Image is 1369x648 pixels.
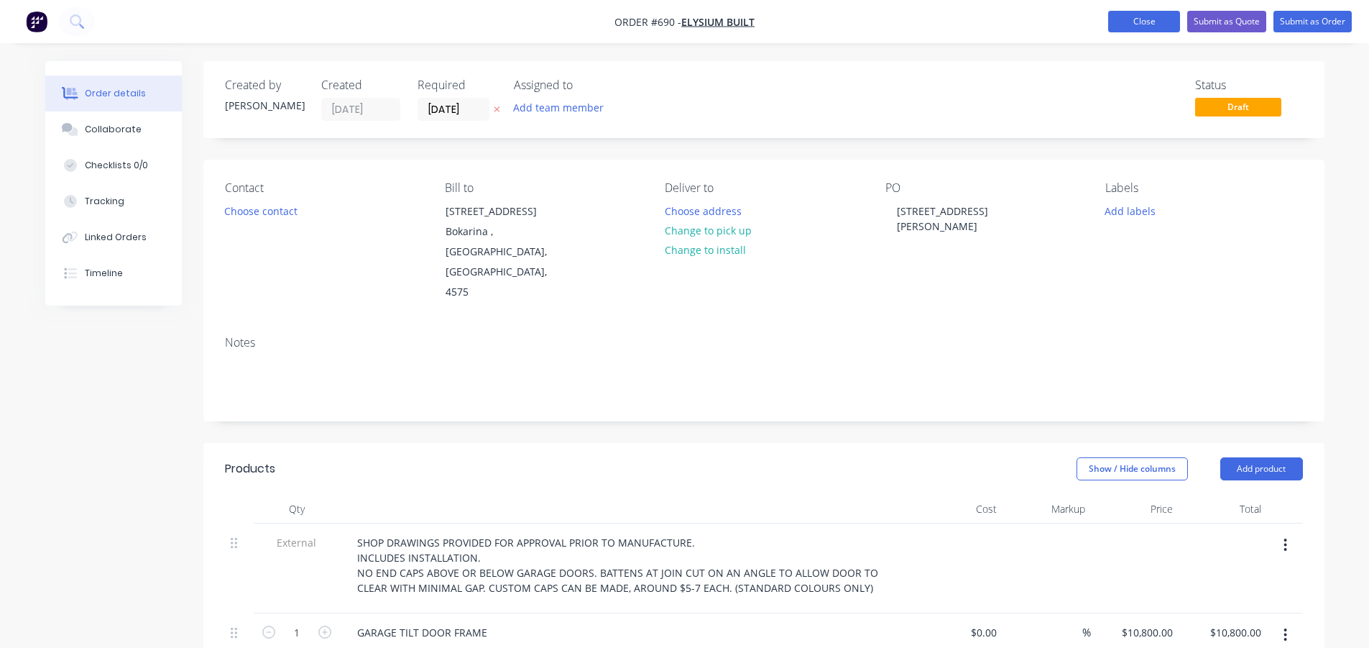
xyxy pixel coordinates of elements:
[225,78,304,92] div: Created by
[225,460,275,478] div: Products
[665,181,862,195] div: Deliver to
[85,87,146,100] div: Order details
[45,111,182,147] button: Collaborate
[514,78,658,92] div: Assigned to
[1097,201,1163,220] button: Add labels
[85,159,148,172] div: Checklists 0/0
[681,15,755,29] a: Elysium Built
[1187,11,1266,32] button: Submit as Quote
[514,98,612,117] button: Add team member
[657,201,749,220] button: Choose address
[259,535,334,550] span: External
[1002,495,1091,524] div: Markup
[216,201,305,220] button: Choose contact
[915,495,1003,524] div: Cost
[1220,457,1303,480] button: Add product
[225,181,422,195] div: Contact
[445,181,642,195] div: Bill to
[346,622,499,643] div: GARAGE TILT DOOR FRAME
[433,201,577,303] div: [STREET_ADDRESS]Bokarina , [GEOGRAPHIC_DATA], [GEOGRAPHIC_DATA], 4575
[1273,11,1352,32] button: Submit as Order
[346,532,909,598] div: SHOP DRAWINGS PROVIDED FOR APPROVAL PRIOR TO MANUFACTURE. INCLUDES INSTALLATION. NO END CAPS ABOV...
[321,78,400,92] div: Created
[614,15,681,29] span: Order #690 -
[26,11,47,32] img: Factory
[85,231,147,244] div: Linked Orders
[885,181,1082,195] div: PO
[657,221,759,240] button: Change to pick up
[446,222,565,302] div: Bokarina , [GEOGRAPHIC_DATA], [GEOGRAPHIC_DATA], 4575
[45,76,182,111] button: Order details
[1091,495,1179,524] div: Price
[446,201,565,222] div: [STREET_ADDRESS]
[1105,181,1302,195] div: Labels
[1082,624,1091,641] span: %
[1195,98,1281,116] span: Draft
[45,147,182,183] button: Checklists 0/0
[225,336,1303,350] div: Notes
[1195,78,1303,92] div: Status
[418,78,497,92] div: Required
[85,267,123,280] div: Timeline
[225,98,304,113] div: [PERSON_NAME]
[1179,495,1267,524] div: Total
[45,183,182,219] button: Tracking
[85,195,124,208] div: Tracking
[45,219,182,255] button: Linked Orders
[45,255,182,291] button: Timeline
[85,123,142,136] div: Collaborate
[254,495,340,524] div: Qty
[657,240,753,260] button: Change to install
[1108,11,1180,32] button: Close
[1077,457,1188,480] button: Show / Hide columns
[885,201,1065,237] div: [STREET_ADDRESS][PERSON_NAME]
[505,98,611,117] button: Add team member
